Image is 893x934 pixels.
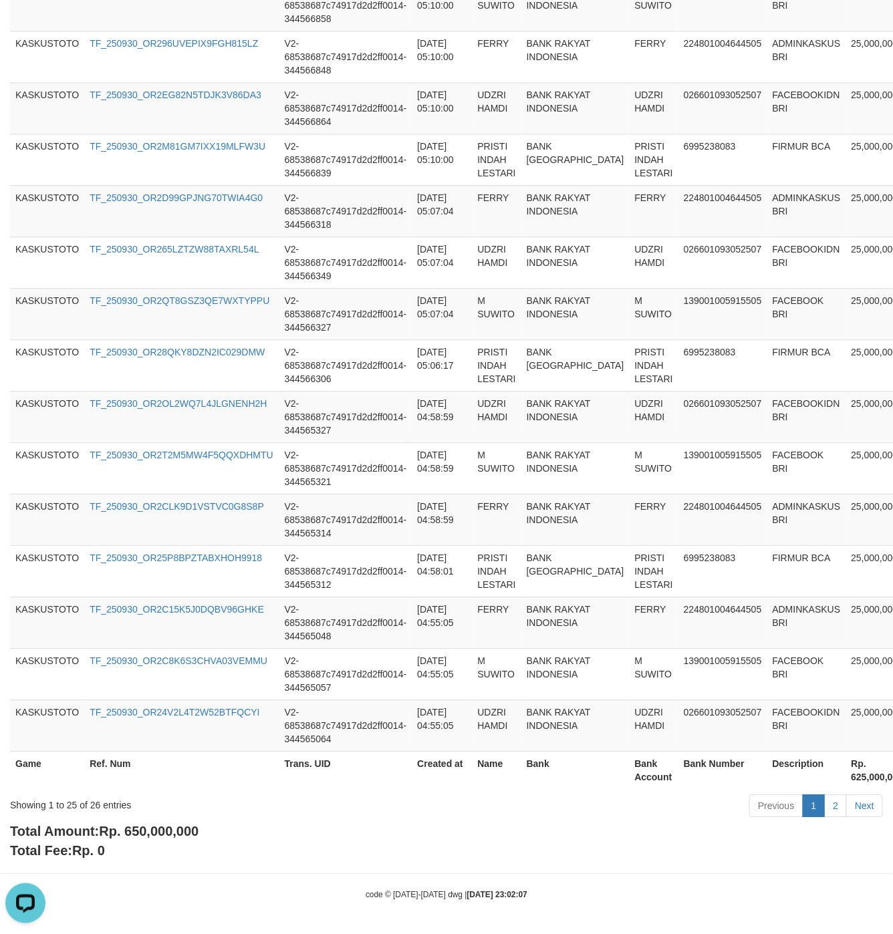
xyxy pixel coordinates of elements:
td: UDZRI HAMDI [630,391,678,442]
td: [DATE] 05:10:00 [412,134,472,185]
td: V2-68538687c74917d2d2ff0014-344565048 [279,597,412,648]
td: V2-68538687c74917d2d2ff0014-344566306 [279,339,412,391]
th: Trans. UID [279,751,412,789]
th: Ref. Num [84,751,279,789]
td: PRISTI INDAH LESTARI [472,134,521,185]
td: ADMINKASKUS BRI [767,597,846,648]
td: UDZRI HAMDI [472,699,521,751]
td: KASKUSTOTO [10,699,84,751]
td: KASKUSTOTO [10,185,84,237]
a: 2 [824,794,847,817]
td: FERRY [630,185,678,237]
td: [DATE] 04:58:59 [412,442,472,494]
td: FACEBOOKIDN BRI [767,391,846,442]
td: V2-68538687c74917d2d2ff0014-344566839 [279,134,412,185]
span: Rp. 650,000,000 [99,824,199,838]
a: TF_250930_OR2C8K6S3CHVA03VEMMU [90,655,267,666]
td: [DATE] 05:10:00 [412,31,472,82]
td: KASKUSTOTO [10,391,84,442]
td: V2-68538687c74917d2d2ff0014-344566327 [279,288,412,339]
td: M SUWITO [472,648,521,699]
td: FERRY [472,31,521,82]
td: UDZRI HAMDI [630,237,678,288]
td: BANK RAKYAT INDONESIA [521,597,630,648]
td: KASKUSTOTO [10,442,84,494]
td: KASKUSTOTO [10,134,84,185]
td: FACEBOOK BRI [767,442,846,494]
td: FERRY [630,494,678,545]
td: BANK RAKYAT INDONESIA [521,699,630,751]
td: FACEBOOKIDN BRI [767,82,846,134]
td: FERRY [630,597,678,648]
td: V2-68538687c74917d2d2ff0014-344566864 [279,82,412,134]
td: BANK RAKYAT INDONESIA [521,391,630,442]
td: 6995238083 [678,545,767,597]
th: Bank [521,751,630,789]
td: [DATE] 04:55:05 [412,648,472,699]
a: TF_250930_OR2C15K5J0DQBV96GHKE [90,604,264,615]
a: TF_250930_OR265LZTZW88TAXRL54L [90,244,259,255]
th: Name [472,751,521,789]
td: KASKUSTOTO [10,31,84,82]
td: FIRMUR BCA [767,545,846,597]
td: M SUWITO [472,288,521,339]
td: KASKUSTOTO [10,339,84,391]
td: 224801004644505 [678,185,767,237]
td: BANK RAKYAT INDONESIA [521,288,630,339]
td: UDZRI HAMDI [472,237,521,288]
td: M SUWITO [630,288,678,339]
td: KASKUSTOTO [10,494,84,545]
a: TF_250930_OR2D99GPJNG70TWIA4G0 [90,192,263,203]
th: Created at [412,751,472,789]
td: 6995238083 [678,339,767,391]
td: FERRY [630,31,678,82]
td: 139001005915505 [678,442,767,494]
td: ADMINKASKUS BRI [767,31,846,82]
td: V2-68538687c74917d2d2ff0014-344565321 [279,442,412,494]
td: V2-68538687c74917d2d2ff0014-344565064 [279,699,412,751]
td: BANK RAKYAT INDONESIA [521,31,630,82]
a: TF_250930_OR296UVEPIX9FGH815LZ [90,38,258,49]
td: FIRMUR BCA [767,339,846,391]
td: M SUWITO [630,648,678,699]
a: TF_250930_OR2OL2WQ7L4JLGNENH2H [90,398,267,409]
td: UDZRI HAMDI [630,699,678,751]
td: [DATE] 04:58:59 [412,391,472,442]
td: [DATE] 05:07:04 [412,237,472,288]
td: 224801004644505 [678,494,767,545]
td: KASKUSTOTO [10,288,84,339]
td: FACEBOOKIDN BRI [767,699,846,751]
td: BANK RAKYAT INDONESIA [521,442,630,494]
td: V2-68538687c74917d2d2ff0014-344566848 [279,31,412,82]
td: FACEBOOK BRI [767,288,846,339]
small: code © [DATE]-[DATE] dwg | [366,890,527,899]
td: FACEBOOK BRI [767,648,846,699]
td: [DATE] 04:55:05 [412,597,472,648]
b: Total Amount: [10,824,199,838]
td: V2-68538687c74917d2d2ff0014-344565327 [279,391,412,442]
td: BANK RAKYAT INDONESIA [521,648,630,699]
td: UDZRI HAMDI [472,82,521,134]
td: V2-68538687c74917d2d2ff0014-344565314 [279,494,412,545]
a: TF_250930_OR2QT8GSZ3QE7WXTYPPU [90,295,269,306]
b: Total Fee: [10,843,105,858]
td: [DATE] 05:10:00 [412,82,472,134]
th: Bank Number [678,751,767,789]
td: 026601093052507 [678,699,767,751]
th: Bank Account [630,751,678,789]
td: [DATE] 04:58:01 [412,545,472,597]
td: M SUWITO [472,442,521,494]
td: FIRMUR BCA [767,134,846,185]
td: BANK [GEOGRAPHIC_DATA] [521,545,630,597]
td: V2-68538687c74917d2d2ff0014-344565312 [279,545,412,597]
td: BANK RAKYAT INDONESIA [521,237,630,288]
td: FACEBOOKIDN BRI [767,237,846,288]
a: Next [846,794,883,817]
td: KASKUSTOTO [10,82,84,134]
td: BANK RAKYAT INDONESIA [521,82,630,134]
td: [DATE] 05:07:04 [412,185,472,237]
a: TF_250930_OR2EG82N5TDJK3V86DA3 [90,90,261,100]
td: PRISTI INDAH LESTARI [472,545,521,597]
td: PRISTI INDAH LESTARI [630,545,678,597]
td: FERRY [472,185,521,237]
